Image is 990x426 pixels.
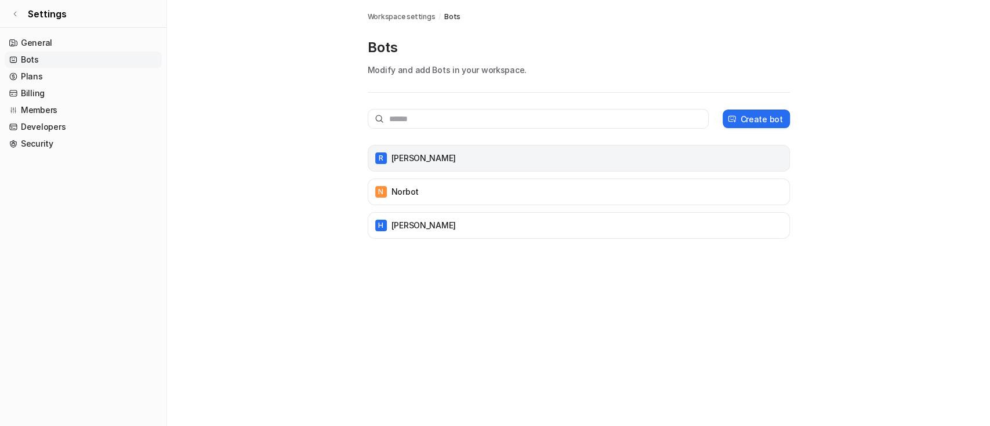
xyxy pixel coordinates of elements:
[375,220,387,231] span: H
[375,152,387,164] span: R
[5,35,162,51] a: General
[5,85,162,101] a: Billing
[444,12,460,22] a: Bots
[368,64,790,76] p: Modify and add Bots in your workspace.
[375,186,387,198] span: N
[5,52,162,68] a: Bots
[391,220,456,231] p: [PERSON_NAME]
[391,186,419,198] p: Norbot
[368,12,436,22] a: Workspace settings
[5,68,162,85] a: Plans
[723,110,789,128] button: Create bot
[438,12,441,22] span: /
[5,136,162,152] a: Security
[5,102,162,118] a: Members
[391,152,456,164] p: [PERSON_NAME]
[727,115,737,123] img: create
[28,7,67,21] span: Settings
[368,38,790,57] p: Bots
[740,113,782,125] p: Create bot
[5,119,162,135] a: Developers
